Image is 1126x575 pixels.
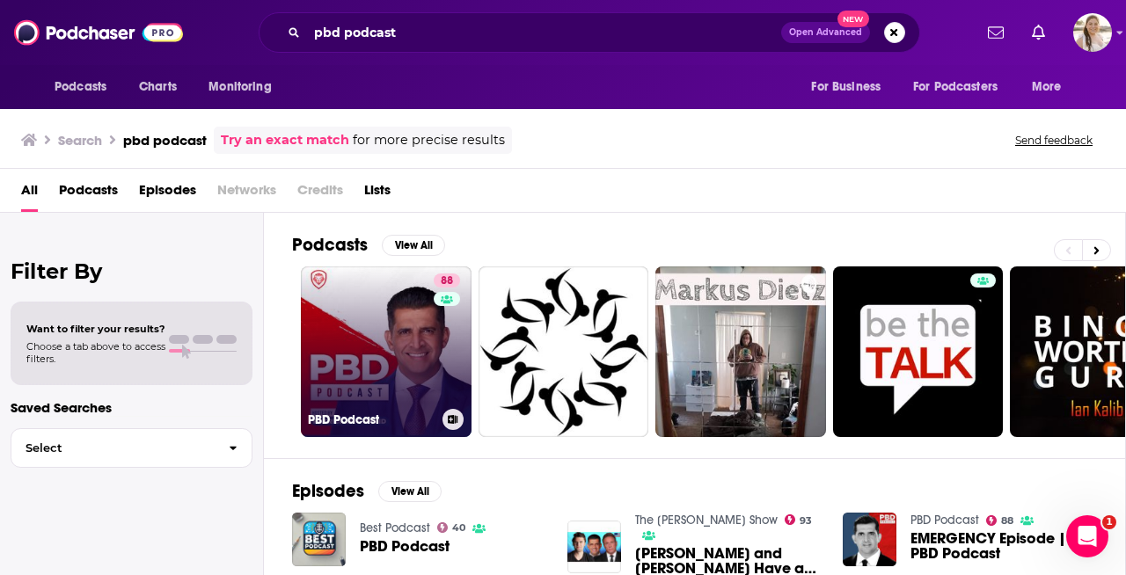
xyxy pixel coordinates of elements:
button: open menu [799,70,903,104]
button: open menu [42,70,129,104]
div: Search podcasts, credits, & more... [259,12,920,53]
iframe: Intercom live chat [1066,515,1108,557]
button: Send feedback [1010,133,1098,148]
a: PBD Podcast [360,539,450,554]
span: For Business [811,75,881,99]
span: Networks [217,176,276,212]
h2: Podcasts [292,234,368,256]
img: Charlie Kirk and Chris Cuomo Have a Conversation on The PBD Podcast [567,520,621,574]
a: Try an exact match [221,130,349,150]
h2: Filter By [11,258,252,284]
a: EMERGENCY Episode | PBD Podcast [910,531,1097,561]
button: View All [382,235,445,256]
span: More [1032,75,1062,99]
button: open menu [1020,70,1084,104]
span: for more precise results [353,130,505,150]
a: 88PBD Podcast [301,266,472,437]
button: open menu [902,70,1023,104]
button: View All [378,481,442,502]
span: Podcasts [55,75,106,99]
button: Open AdvancedNew [781,22,870,43]
input: Search podcasts, credits, & more... [307,18,781,47]
a: Charts [128,70,187,104]
img: Podchaser - Follow, Share and Rate Podcasts [14,16,183,49]
a: Show notifications dropdown [981,18,1011,47]
h3: Search [58,132,102,149]
span: 93 [800,517,812,525]
span: Select [11,442,215,454]
h2: Episodes [292,480,364,502]
p: Saved Searches [11,399,252,416]
a: Lists [364,176,391,212]
span: 1 [1102,515,1116,529]
a: Episodes [139,176,196,212]
a: The Charlie Kirk Show [635,513,778,528]
a: PodcastsView All [292,234,445,256]
a: 40 [437,522,466,533]
span: 40 [452,524,465,532]
button: Show profile menu [1073,13,1112,52]
span: Want to filter your results? [26,323,165,335]
a: 88 [434,273,460,287]
a: 88 [986,515,1014,526]
span: 88 [441,273,453,290]
a: Best Podcast [360,520,430,535]
span: Credits [297,176,343,212]
button: Select [11,428,252,468]
h3: PBD Podcast [308,412,435,427]
a: EpisodesView All [292,480,442,502]
img: EMERGENCY Episode | PBD Podcast [843,513,896,566]
span: New [837,11,869,27]
h3: pbd podcast [123,132,207,149]
span: 88 [1001,517,1013,525]
span: Open Advanced [789,28,862,37]
a: Podcasts [59,176,118,212]
span: Monitoring [208,75,271,99]
a: Show notifications dropdown [1025,18,1052,47]
button: open menu [196,70,294,104]
span: Choose a tab above to access filters. [26,340,165,365]
img: PBD Podcast [292,513,346,566]
span: For Podcasters [913,75,998,99]
span: Charts [139,75,177,99]
span: Logged in as acquavie [1073,13,1112,52]
a: All [21,176,38,212]
a: 93 [785,514,813,525]
img: User Profile [1073,13,1112,52]
a: PBD Podcast [910,513,979,528]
